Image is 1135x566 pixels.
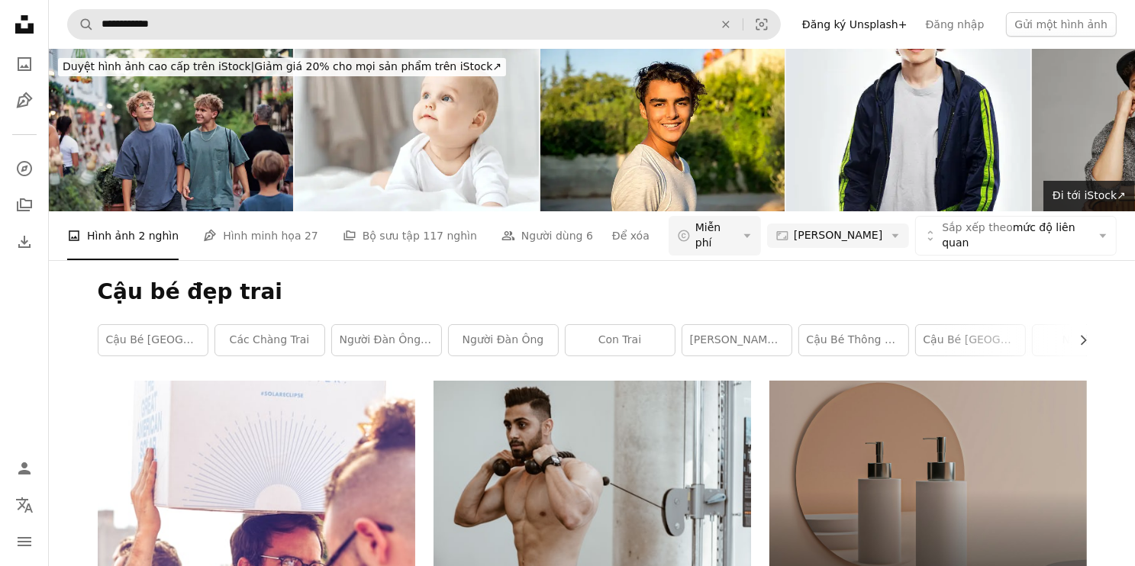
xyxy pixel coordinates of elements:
[540,49,785,211] img: Chân dung một chàng trai trẻ đang cười và nhìn vào máy ảnh trong công viên
[106,333,260,346] font: Cậu bé [GEOGRAPHIC_DATA]
[9,227,40,257] a: Lịch sử tải xuống
[9,85,40,116] a: Hình minh họa
[612,230,650,242] font: Để xóa
[942,221,1013,233] font: Sắp xếp theo
[566,325,675,355] a: con trai
[343,211,477,260] a: Bộ sưu tập 117 nghìn
[1015,18,1108,31] font: Gửi một hình ảnh
[63,60,251,72] font: Duyệt hình ảnh cao cấp trên iStock
[682,325,792,355] a: [PERSON_NAME] đẹp trai
[223,230,301,242] font: Hình minh họa
[501,211,593,260] a: Người dùng 6
[1117,189,1126,201] font: ↗
[915,216,1117,256] button: Sắp xếp theomức độ liên quan
[1043,181,1135,211] a: Đi tới iStock↗
[802,18,908,31] font: Đăng ký Unsplash+
[67,9,781,40] form: Tìm kiếm hình ảnh trên toàn bộ trang web
[690,333,826,346] font: [PERSON_NAME] đẹp trai
[98,532,415,545] a: người mang một chiếc hộp màu trắng và xanh
[799,325,908,355] a: cậu bé thông minh
[767,224,909,248] button: [PERSON_NAME]
[1053,189,1117,201] font: Đi tới iStock
[669,216,761,256] button: Miễn phí
[254,60,492,72] font: Giảm giá 20% cho mọi sản phẩm trên iStock
[9,49,40,79] a: Hình ảnh
[49,49,293,211] img: Hai anh em tuổi teen đang khám phá những con phố quyến rũ của khu phố cổ Montmartre, Paris.
[1069,325,1087,355] button: cuộn danh sách sang bên phải
[251,60,255,72] font: |
[9,526,40,557] button: Thực đơn
[434,532,751,546] a: người đàn ông mặc quần nâu đang tập thể dục
[924,333,1078,346] font: Cậu bé [GEOGRAPHIC_DATA]
[9,190,40,220] a: Bộ sưu tập
[793,12,917,37] a: Đăng ký Unsplash+
[423,230,477,242] font: 117 nghìn
[340,333,469,346] font: người đàn ông đẹp trai
[305,230,318,242] font: 27
[463,333,544,346] font: người đàn ông
[98,325,208,355] a: Cậu bé [GEOGRAPHIC_DATA]
[709,10,743,39] button: Để xóa
[807,333,911,346] font: cậu bé thông minh
[611,224,650,248] button: Để xóa
[363,230,420,242] font: Bộ sưu tập
[1006,12,1117,37] button: Gửi một hình ảnh
[68,10,94,39] button: Tìm kiếm trên Unsplash
[295,49,539,211] img: Góc nhìn thẳng đứng của một em bé đang bò
[521,230,583,242] font: Người dùng
[786,49,1030,211] img: Chân dung một cậu bé đẹp trai đang mỉm cười với ống kính máy ảnh.
[203,211,318,260] a: Hình minh họa 27
[1062,333,1112,346] font: người đó
[916,325,1025,355] a: Cậu bé [GEOGRAPHIC_DATA]
[98,279,282,304] font: Cậu bé đẹp trai
[49,49,515,85] a: Duyệt hình ảnh cao cấp trên iStock|Giảm giá 20% cho mọi sản phẩm trên iStock↗
[743,10,780,39] button: Tìm kiếm hình ảnh
[492,60,501,72] font: ↗
[926,18,985,31] font: Đăng nhập
[230,333,310,346] font: các chàng trai
[332,325,441,355] a: người đàn ông đẹp trai
[598,333,641,346] font: con trai
[9,453,40,484] a: Đăng nhập / Đăng ký
[917,12,994,37] a: Đăng nhập
[9,153,40,184] a: Khám phá
[215,325,324,355] a: các chàng trai
[9,490,40,520] button: Ngôn ngữ
[695,221,721,249] font: Miễn phí
[794,229,882,241] font: [PERSON_NAME]
[449,325,558,355] a: người đàn ông
[586,230,593,242] font: 6
[9,9,40,43] a: Trang chủ — Unsplash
